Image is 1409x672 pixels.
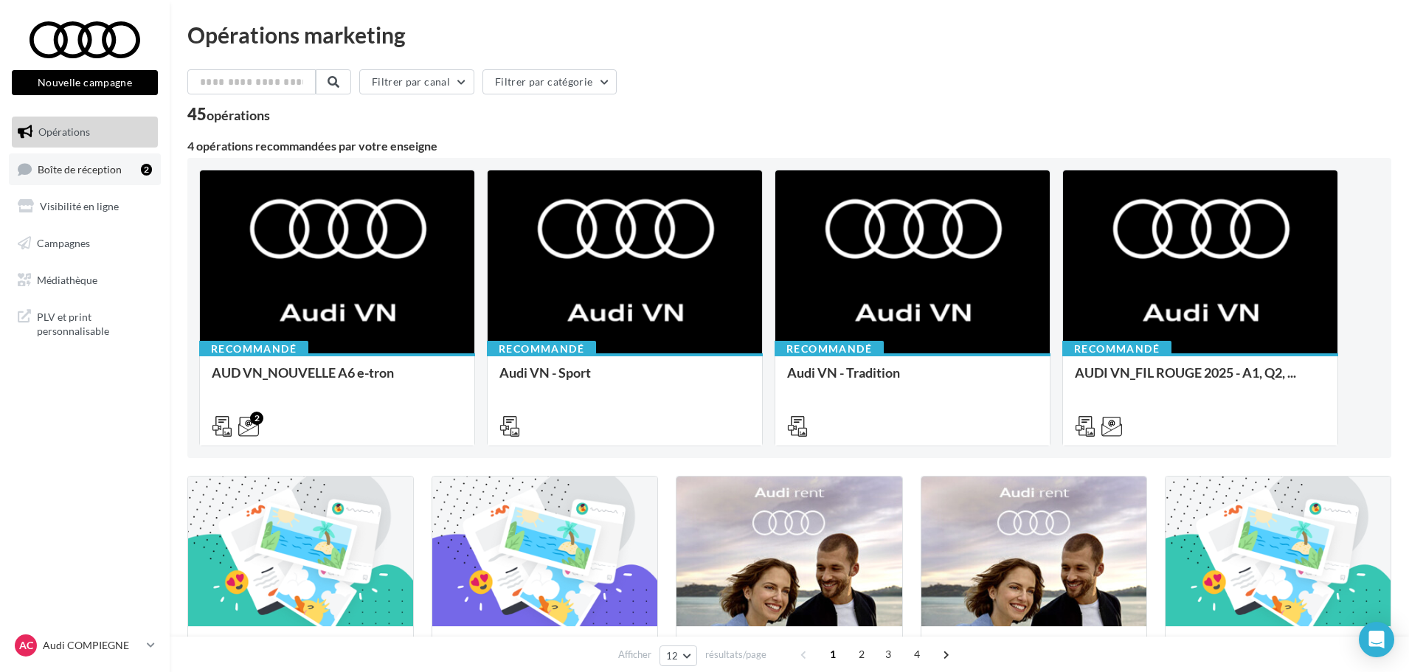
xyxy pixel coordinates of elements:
[9,117,161,148] a: Opérations
[43,638,141,653] p: Audi COMPIEGNE
[9,265,161,296] a: Médiathèque
[487,341,596,357] div: Recommandé
[666,650,679,662] span: 12
[1062,341,1171,357] div: Recommandé
[141,164,152,176] div: 2
[38,162,122,175] span: Boîte de réception
[187,24,1391,46] div: Opérations marketing
[787,364,900,381] span: Audi VN - Tradition
[499,364,591,381] span: Audi VN - Sport
[12,631,158,659] a: AC Audi COMPIEGNE
[38,125,90,138] span: Opérations
[9,153,161,185] a: Boîte de réception2
[37,237,90,249] span: Campagnes
[9,301,161,344] a: PLV et print personnalisable
[660,645,697,666] button: 12
[250,412,263,425] div: 2
[850,642,873,666] span: 2
[705,648,766,662] span: résultats/page
[19,638,33,653] span: AC
[40,200,119,212] span: Visibilité en ligne
[618,648,651,662] span: Afficher
[37,307,152,339] span: PLV et print personnalisable
[12,70,158,95] button: Nouvelle campagne
[207,108,270,122] div: opérations
[1359,622,1394,657] div: Open Intercom Messenger
[187,140,1391,152] div: 4 opérations recommandées par votre enseigne
[905,642,929,666] span: 4
[9,228,161,259] a: Campagnes
[775,341,884,357] div: Recommandé
[187,106,270,122] div: 45
[212,364,394,381] span: AUD VN_NOUVELLE A6 e-tron
[876,642,900,666] span: 3
[821,642,845,666] span: 1
[37,273,97,285] span: Médiathèque
[359,69,474,94] button: Filtrer par canal
[1075,364,1296,381] span: AUDI VN_FIL ROUGE 2025 - A1, Q2, ...
[199,341,308,357] div: Recommandé
[482,69,617,94] button: Filtrer par catégorie
[9,191,161,222] a: Visibilité en ligne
